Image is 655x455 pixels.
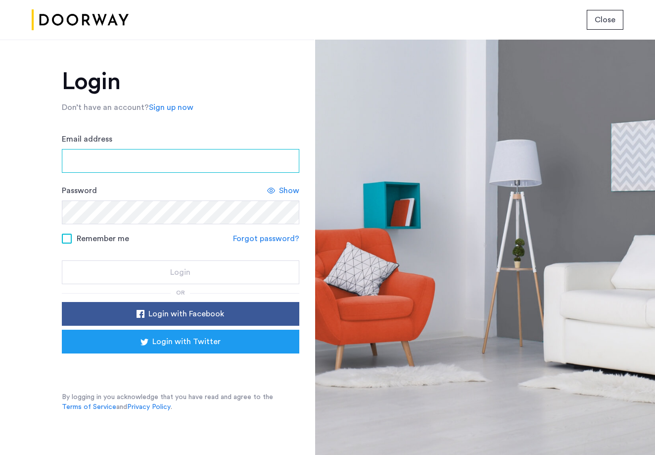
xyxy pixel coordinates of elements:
[587,10,623,30] button: button
[233,233,299,245] a: Forgot password?
[62,70,299,94] h1: Login
[62,330,299,354] button: button
[62,302,299,326] button: button
[595,14,615,26] span: Close
[62,392,299,412] p: By logging in you acknowledge that you have read and agree to the and .
[62,260,299,284] button: button
[62,185,97,197] label: Password
[152,336,221,348] span: Login with Twitter
[149,101,193,113] a: Sign up now
[32,1,129,39] img: logo
[62,402,116,412] a: Terms of Service
[62,133,112,145] label: Email address
[82,356,280,378] div: Sign in with Google. Opens in new tab
[77,233,129,245] span: Remember me
[148,308,224,320] span: Login with Facebook
[279,185,299,197] span: Show
[62,103,149,111] span: Don’t have an account?
[176,290,185,296] span: or
[170,266,190,278] span: Login
[127,402,171,412] a: Privacy Policy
